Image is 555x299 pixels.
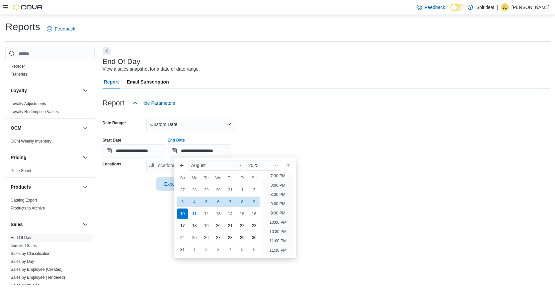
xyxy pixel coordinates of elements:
[11,101,46,106] span: Loyalty Adjustments
[191,163,206,168] span: August
[11,87,27,94] h3: Loyalty
[249,209,260,219] div: day-16
[414,1,447,14] a: Feedback
[237,173,248,183] div: Fr
[81,183,89,191] button: Products
[213,209,224,219] div: day-13
[201,197,212,207] div: day-5
[11,154,80,161] button: Pricing
[11,283,40,288] span: Sales by Invoice
[248,163,259,168] span: 2025
[13,4,43,11] img: Cova
[282,160,293,171] button: Next month
[103,99,124,107] h3: Report
[103,120,126,126] label: Date Range
[267,228,289,236] li: 10:30 PM
[44,22,78,35] a: Feedback
[267,246,289,254] li: 11:30 PM
[11,259,34,264] a: Sales by Day
[103,66,200,73] div: View a sales snapshot for a date or date range.
[11,87,80,94] button: Loyalty
[81,220,89,228] button: Sales
[268,181,288,189] li: 8:00 PM
[103,58,140,66] h3: End Of Day
[177,185,188,195] div: day-27
[497,3,498,11] p: |
[225,185,236,195] div: day-31
[146,118,235,131] button: Custom Date
[213,185,224,195] div: day-30
[201,209,212,219] div: day-12
[177,184,260,256] div: August, 2025
[168,144,231,157] input: Press the down key to enter a popover containing a calendar. Press the escape key to close the po...
[177,220,188,231] div: day-17
[11,206,45,210] a: Products to Archive
[249,185,260,195] div: day-2
[237,209,248,219] div: day-15
[103,144,166,157] input: Press the down key to open a popover containing a calendar.
[11,184,80,190] button: Products
[177,197,188,207] div: day-3
[11,101,46,106] a: Loyalty Adjustments
[130,96,178,110] button: Hide Parameters
[268,200,288,208] li: 9:00 PM
[177,244,188,255] div: day-31
[213,232,224,243] div: day-27
[213,220,224,231] div: day-20
[11,109,59,114] span: Loyalty Redemption Values
[11,235,31,240] a: End Of Day
[5,196,95,215] div: Products
[225,232,236,243] div: day-28
[249,173,260,183] div: Sa
[11,154,26,161] h3: Pricing
[249,232,260,243] div: day-30
[213,173,224,183] div: We
[189,197,200,207] div: day-4
[11,243,37,248] span: Itemized Sales
[249,197,260,207] div: day-9
[11,275,65,280] a: Sales by Employee (Tendered)
[268,172,288,180] li: 7:30 PM
[104,75,119,89] span: Report
[168,138,185,143] label: End Date
[425,4,445,11] span: Feedback
[11,198,37,203] a: Catalog Export
[213,244,224,255] div: day-3
[5,20,40,33] h1: Reports
[512,3,550,11] p: [PERSON_NAME]
[11,72,27,77] a: Transfers
[268,191,288,199] li: 8:30 PM
[11,251,50,256] span: Sales by Classification
[11,184,31,190] h3: Products
[213,197,224,207] div: day-6
[103,138,121,143] label: Start Date
[11,64,25,69] span: Reorder
[501,3,509,11] div: Jim C
[267,218,289,226] li: 10:00 PM
[237,185,248,195] div: day-1
[225,220,236,231] div: day-21
[201,185,212,195] div: day-29
[201,232,212,243] div: day-26
[160,177,190,191] span: Export
[11,139,51,144] span: OCM Weekly Inventory
[189,244,200,255] div: day-1
[177,232,188,243] div: day-24
[189,220,200,231] div: day-18
[81,124,89,132] button: OCM
[237,244,248,255] div: day-5
[11,267,63,272] a: Sales by Employee (Created)
[249,220,260,231] div: day-23
[5,137,95,148] div: OCM
[55,26,75,32] span: Feedback
[225,197,236,207] div: day-7
[177,173,188,183] div: Su
[237,220,248,231] div: day-22
[11,125,80,131] button: OCM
